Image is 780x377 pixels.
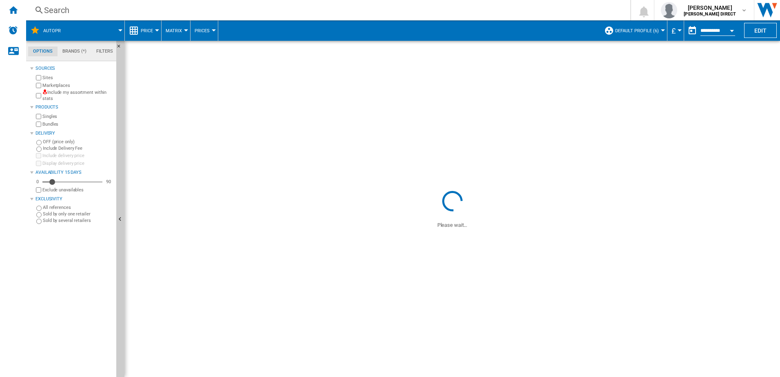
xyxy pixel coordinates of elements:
button: Prices [195,20,214,41]
label: Display delivery price [42,160,113,166]
button: Open calendar [725,22,739,37]
div: Search [44,4,609,16]
span: Default profile (6) [615,28,659,33]
md-tab-item: Brands (*) [58,47,91,56]
div: AUTOPR [30,20,120,41]
input: Display delivery price [36,187,41,193]
input: Sold by several retailers [36,219,42,224]
span: Price [141,28,153,33]
label: Sold by several retailers [43,217,113,224]
label: Include delivery price [42,153,113,159]
label: Bundles [42,121,113,127]
label: Include Delivery Fee [43,145,113,151]
div: Exclusivity [35,196,113,202]
md-tab-item: Options [28,47,58,56]
div: Default profile (6) [604,20,663,41]
button: md-calendar [684,22,700,39]
button: Price [141,20,157,41]
span: Prices [195,28,210,33]
div: 90 [104,179,113,185]
input: Sold by only one retailer [36,212,42,217]
label: All references [43,204,113,211]
label: OFF (price only) [43,139,113,145]
input: Display delivery price [36,161,41,166]
button: £ [671,20,680,41]
input: Include my assortment within stats [36,91,41,101]
button: Matrix [166,20,186,41]
md-slider: Availability [42,178,102,186]
label: Sold by only one retailer [43,211,113,217]
div: Delivery [35,130,113,137]
span: Matrix [166,28,182,33]
label: Singles [42,113,113,120]
label: Include my assortment within stats [42,89,113,102]
img: mysite-not-bg-18x18.png [42,89,47,94]
span: £ [671,27,676,35]
div: Sources [35,65,113,72]
button: AUTOPR [43,20,69,41]
label: Sites [42,75,113,81]
ng-transclude: Please wait... [437,222,468,228]
div: Products [35,104,113,111]
b: [PERSON_NAME] DIRECT [684,11,736,17]
div: Availability 15 Days [35,169,113,176]
input: Include Delivery Fee [36,146,42,152]
md-menu: Currency [667,20,684,41]
label: Marketplaces [42,82,113,89]
input: Marketplaces [36,83,41,88]
img: alerts-logo.svg [8,25,18,35]
button: Edit [744,23,777,38]
input: Sites [36,75,41,80]
input: Bundles [36,122,41,127]
label: Exclude unavailables [42,187,113,193]
div: Price [129,20,157,41]
span: [PERSON_NAME] [684,4,736,12]
input: Include delivery price [36,153,41,158]
input: OFF (price only) [36,140,42,145]
img: profile.jpg [661,2,677,18]
div: 0 [34,179,41,185]
button: Hide [116,41,126,55]
span: AUTOPR [43,28,61,33]
input: All references [36,206,42,211]
md-tab-item: Filters [91,47,118,56]
button: Default profile (6) [615,20,663,41]
input: Singles [36,114,41,119]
